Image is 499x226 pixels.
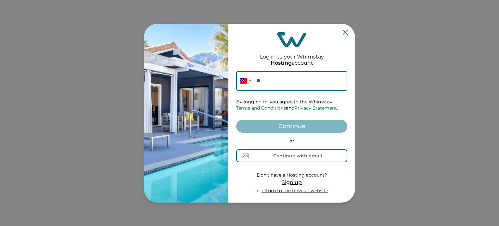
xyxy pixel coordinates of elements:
[236,120,347,133] button: Continue
[255,172,328,179] p: Don’t have a Hosting account?
[273,153,322,158] div: Continue with email
[294,105,338,111] a: Privacy Statement.
[236,138,347,144] p: or
[255,188,328,194] p: or
[236,149,347,162] button: Continue with email
[262,188,328,193] a: return to the traveler website
[260,47,324,60] h2: Log in to your Whimstay
[236,71,253,91] div: United States: + 1
[343,30,348,35] button: Close
[277,32,306,47] img: login-logo
[236,105,286,111] a: Terms and Conditions
[236,99,347,112] p: By logging in, you agree to the Whimstay and
[271,60,313,66] p: account
[282,179,302,185] span: Sign up
[144,24,228,203] img: auth-banner
[271,60,292,66] p: Hosting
